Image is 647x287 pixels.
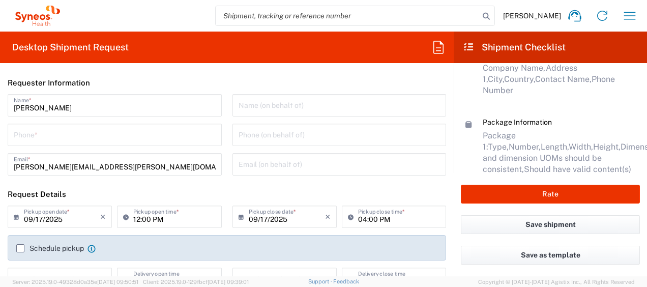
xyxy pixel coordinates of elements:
[569,142,593,152] span: Width,
[524,164,631,174] span: Should have valid content(s)
[483,118,552,126] span: Package Information
[16,244,84,252] label: Schedule pickup
[12,279,138,285] span: Server: 2025.19.0-49328d0a35e
[463,41,566,53] h2: Shipment Checklist
[488,74,504,84] span: City,
[593,142,621,152] span: Height,
[143,279,249,285] span: Client: 2025.19.0-129fbcf
[483,63,546,73] span: Company Name,
[333,278,359,284] a: Feedback
[509,142,541,152] span: Number,
[216,6,479,25] input: Shipment, tracking or reference number
[541,142,569,152] span: Length,
[461,246,640,265] button: Save as template
[8,189,66,199] h2: Request Details
[8,78,90,88] h2: Requester Information
[478,277,635,286] span: Copyright © [DATE]-[DATE] Agistix Inc., All Rights Reserved
[461,215,640,234] button: Save shipment
[535,74,592,84] span: Contact Name,
[12,41,129,53] h2: Desktop Shipment Request
[308,278,334,284] a: Support
[488,142,509,152] span: Type,
[208,279,249,285] span: [DATE] 09:39:01
[483,131,516,152] span: Package 1:
[461,185,640,204] button: Rate
[100,209,106,225] i: ×
[325,209,331,225] i: ×
[97,279,138,285] span: [DATE] 09:50:51
[504,74,535,84] span: Country,
[503,11,561,20] span: [PERSON_NAME]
